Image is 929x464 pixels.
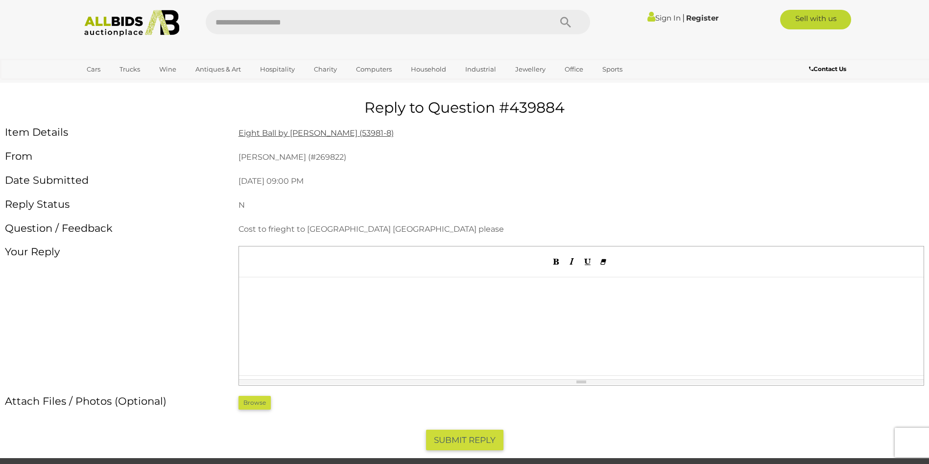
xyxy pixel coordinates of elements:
span: | [682,12,685,23]
a: Hospitality [254,61,301,77]
a: Household [405,61,453,77]
div: resize [239,380,924,384]
img: Allbids.com.au [79,10,185,37]
a: Contact Us [809,64,849,74]
h1: Reply to Question #439884 [5,99,924,116]
b: Contact Us [809,65,846,73]
a: Charity [308,61,343,77]
a: Eight Ball by [PERSON_NAME] (53981-8) [238,128,394,138]
a: Industrial [459,61,502,77]
a: Sell with us [780,10,851,29]
a: [GEOGRAPHIC_DATA] [80,77,163,94]
a: Office [558,61,590,77]
a: Cars [80,61,107,77]
a: Wine [153,61,183,77]
a: Jewellery [509,61,552,77]
button: SUBMIT REPLY [426,430,503,451]
a: Register [686,13,718,23]
a: Trucks [113,61,146,77]
a: Computers [350,61,398,77]
button: Search [541,10,590,34]
a: Sign In [647,13,681,23]
a: Antiques & Art [189,61,247,77]
div: Browse [238,396,271,410]
a: Sports [596,61,629,77]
